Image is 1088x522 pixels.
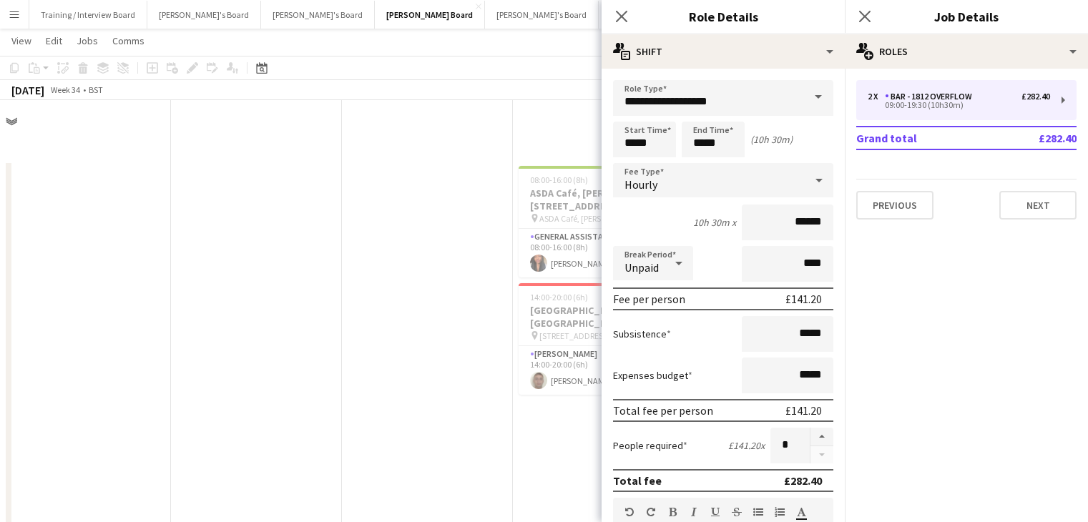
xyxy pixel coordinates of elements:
[667,506,677,518] button: Bold
[71,31,104,50] a: Jobs
[624,506,634,518] button: Undo
[624,260,659,275] span: Unpaid
[613,292,685,306] div: Fee per person
[519,304,679,330] h3: [GEOGRAPHIC_DATA]@ [GEOGRAPHIC_DATA]
[689,506,699,518] button: Italic
[46,34,62,47] span: Edit
[530,174,588,185] span: 08:00-16:00 (8h)
[613,439,687,452] label: People required
[750,133,793,146] div: (10h 30m)
[519,283,679,395] app-job-card: 14:00-20:00 (6h)1/1[GEOGRAPHIC_DATA]@ [GEOGRAPHIC_DATA] [STREET_ADDRESS]1 Role[PERSON_NAME]1/114:...
[519,229,679,277] app-card-role: General Assistant1/108:00-16:00 (8h)[PERSON_NAME]
[991,127,1077,149] td: £282.40
[810,428,833,446] button: Increase
[613,369,692,382] label: Expenses budget
[89,84,103,95] div: BST
[1021,92,1050,102] div: £282.40
[539,330,610,341] span: [STREET_ADDRESS]
[519,187,679,212] h3: ASDA Café, [PERSON_NAME][STREET_ADDRESS]
[613,328,671,340] label: Subsistence
[732,506,742,518] button: Strikethrough
[77,34,98,47] span: Jobs
[753,506,763,518] button: Unordered List
[784,473,822,488] div: £282.40
[519,166,679,277] app-job-card: 08:00-16:00 (8h)1/1ASDA Café, [PERSON_NAME][STREET_ADDRESS] ASDA Café, [PERSON_NAME][STREET_ADDRE...
[710,506,720,518] button: Underline
[112,34,144,47] span: Comms
[530,292,588,302] span: 14:00-20:00 (6h)
[29,1,147,29] button: Training / Interview Board
[885,92,978,102] div: BAR - 1812 OVERFLOW
[11,83,44,97] div: [DATE]
[999,191,1077,220] button: Next
[613,473,662,488] div: Total fee
[147,1,261,29] button: [PERSON_NAME]'s Board
[845,7,1088,26] h3: Job Details
[261,1,375,29] button: [PERSON_NAME]'s Board
[375,1,485,29] button: [PERSON_NAME] Board
[775,506,785,518] button: Ordered List
[868,92,885,102] div: 2 x
[868,102,1050,109] div: 09:00-19:30 (10h30m)
[785,292,822,306] div: £141.20
[485,1,599,29] button: [PERSON_NAME]'s Board
[796,506,806,518] button: Text Color
[519,346,679,395] app-card-role: [PERSON_NAME]1/114:00-20:00 (6h)[PERSON_NAME]
[856,127,991,149] td: Grand total
[728,439,765,452] div: £141.20 x
[47,84,83,95] span: Week 34
[856,191,933,220] button: Previous
[107,31,150,50] a: Comms
[599,1,712,29] button: [PERSON_NAME]'s Board
[602,34,845,69] div: Shift
[624,177,657,192] span: Hourly
[785,403,822,418] div: £141.20
[613,403,713,418] div: Total fee per person
[11,34,31,47] span: View
[845,34,1088,69] div: Roles
[646,506,656,518] button: Redo
[539,213,647,224] span: ASDA Café, [PERSON_NAME][STREET_ADDRESS]
[693,216,736,229] div: 10h 30m x
[602,7,845,26] h3: Role Details
[6,31,37,50] a: View
[40,31,68,50] a: Edit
